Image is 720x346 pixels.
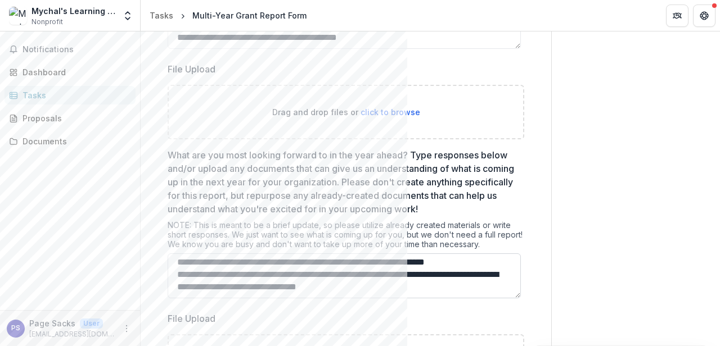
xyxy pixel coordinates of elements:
p: File Upload [168,312,215,325]
a: Tasks [4,86,136,104]
p: File Upload [168,62,215,76]
span: Nonprofit [31,17,63,27]
span: click to browse [361,107,420,117]
a: Dashboard [4,63,136,81]
button: Get Help [693,4,715,27]
div: Mychal's Learning Place [31,5,115,17]
button: More [120,322,133,335]
img: Mychal's Learning Place [9,7,27,25]
a: Tasks [145,7,178,24]
div: Documents [22,135,127,147]
p: What are you most looking forward to in the year ahead? Type responses below and/or upload any do... [168,148,517,216]
div: Proposals [22,112,127,124]
div: Tasks [150,10,173,21]
button: Partners [666,4,688,27]
div: NOTE: This is meant to be a brief update, so please utilize already created materials or write sh... [168,220,524,253]
p: [EMAIL_ADDRESS][DOMAIN_NAME] [29,329,115,339]
button: Notifications [4,40,136,58]
button: Open entity switcher [120,4,136,27]
div: Multi-Year Grant Report Form [192,10,307,21]
span: Notifications [22,45,131,54]
p: Drag and drop files or [272,106,420,118]
div: Tasks [22,89,127,101]
a: Proposals [4,109,136,128]
p: User [80,318,103,329]
p: Page Sacks [29,317,75,329]
div: Dashboard [22,66,127,78]
a: Documents [4,132,136,151]
div: Page Sacks [11,325,20,332]
nav: breadcrumb [145,7,311,24]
